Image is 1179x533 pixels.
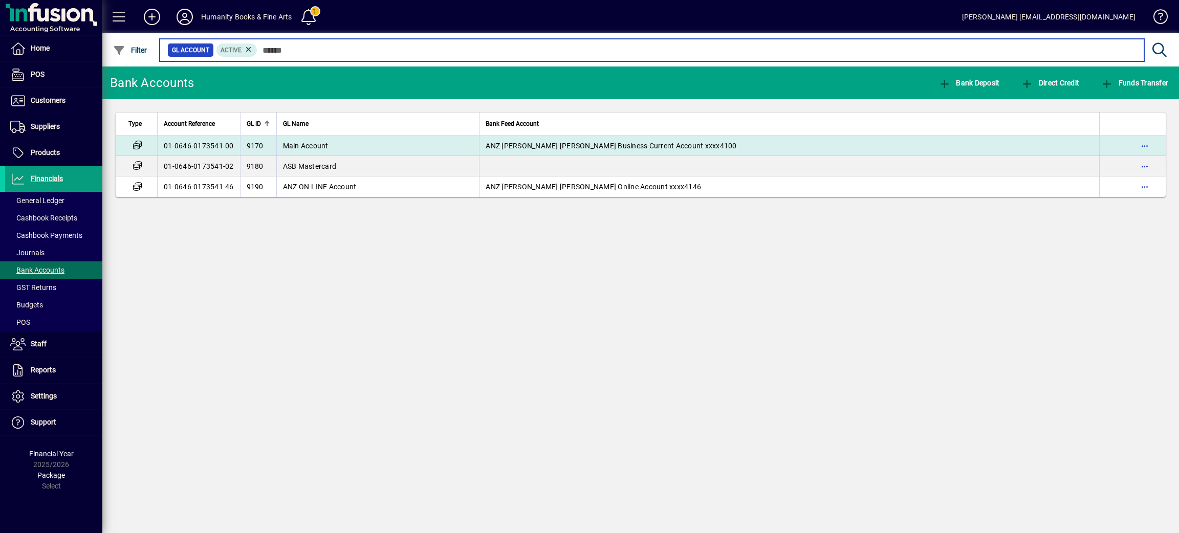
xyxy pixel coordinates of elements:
a: POS [5,62,102,87]
span: Home [31,44,50,52]
span: Staff [31,340,47,348]
span: Financial Year [29,450,74,458]
a: Budgets [5,296,102,314]
span: POS [31,70,45,78]
a: GST Returns [5,279,102,296]
span: Package [37,471,65,479]
a: Staff [5,331,102,357]
span: 9180 [247,162,264,170]
span: Journals [10,249,45,257]
span: Suppliers [31,122,60,130]
span: Financials [31,174,63,183]
div: Bank Feed Account [486,118,1093,129]
span: GL Account [172,45,209,55]
div: GL ID [247,118,270,129]
span: Filter [113,46,147,54]
div: Type [128,118,151,129]
button: More options [1137,158,1153,174]
span: ASB Mastercard [283,162,337,170]
a: POS [5,314,102,331]
mat-chip: Activation Status: Active [216,43,257,57]
span: ANZ ON-LINE Account [283,183,357,191]
td: 01-0646-0173541-00 [157,136,240,156]
a: Journals [5,244,102,261]
a: Customers [5,88,102,114]
a: Bank Accounts [5,261,102,279]
span: Customers [31,96,65,104]
button: Filter [111,41,150,59]
span: POS [10,318,30,326]
a: Settings [5,384,102,409]
a: Reports [5,358,102,383]
span: ANZ [PERSON_NAME] [PERSON_NAME] Business Current Account xxxx4100 [486,142,736,150]
span: Settings [31,392,57,400]
span: Direct Credit [1021,79,1079,87]
span: GST Returns [10,283,56,292]
span: Funds Transfer [1101,79,1168,87]
button: Bank Deposit [936,74,1002,92]
a: Knowledge Base [1146,2,1166,35]
div: [PERSON_NAME] [EMAIL_ADDRESS][DOMAIN_NAME] [962,9,1136,25]
a: Suppliers [5,114,102,140]
button: More options [1137,179,1153,195]
span: Reports [31,366,56,374]
div: GL Name [283,118,473,129]
a: Cashbook Receipts [5,209,102,227]
span: Main Account [283,142,329,150]
button: Add [136,8,168,26]
span: Bank Accounts [10,266,64,274]
span: Support [31,418,56,426]
span: ANZ [PERSON_NAME] [PERSON_NAME] Online Account xxxx4146 [486,183,701,191]
span: Bank Feed Account [486,118,539,129]
span: Account Reference [164,118,215,129]
span: Active [221,47,242,54]
div: Humanity Books & Fine Arts [201,9,292,25]
span: Type [128,118,142,129]
span: Cashbook Receipts [10,214,77,222]
span: 9170 [247,142,264,150]
span: Bank Deposit [938,79,1000,87]
button: Direct Credit [1018,74,1082,92]
td: 01-0646-0173541-02 [157,156,240,176]
a: General Ledger [5,192,102,209]
span: 9190 [247,183,264,191]
span: General Ledger [10,196,64,205]
a: Support [5,410,102,435]
a: Cashbook Payments [5,227,102,244]
span: Products [31,148,60,157]
button: More options [1137,138,1153,154]
span: GL ID [247,118,261,129]
button: Funds Transfer [1098,74,1171,92]
a: Home [5,36,102,61]
span: Cashbook Payments [10,231,82,239]
div: Bank Accounts [110,75,194,91]
span: GL Name [283,118,309,129]
span: Budgets [10,301,43,309]
td: 01-0646-0173541-46 [157,176,240,197]
button: Profile [168,8,201,26]
a: Products [5,140,102,166]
